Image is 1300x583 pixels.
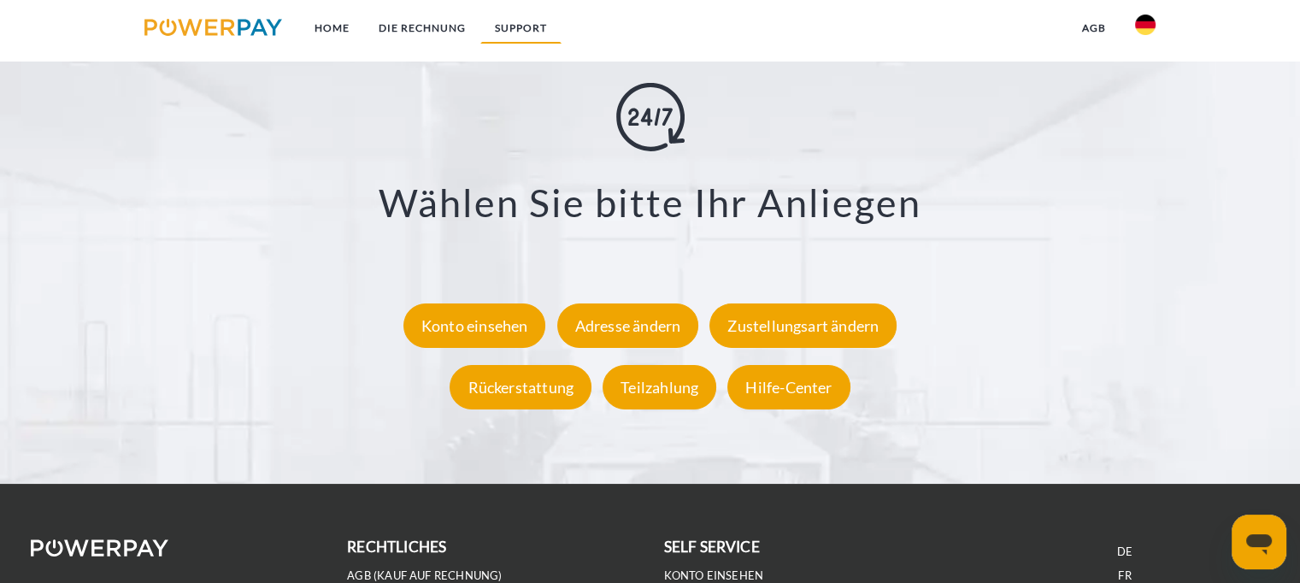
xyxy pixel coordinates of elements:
div: Rückerstattung [450,364,591,409]
a: Rückerstattung [445,377,596,396]
h3: Wählen Sie bitte Ihr Anliegen [86,179,1214,227]
b: self service [664,538,760,556]
a: Hilfe-Center [723,377,854,396]
img: logo-powerpay.svg [144,19,282,36]
iframe: Schaltfläche zum Öffnen des Messaging-Fensters [1232,515,1286,569]
div: Adresse ändern [557,303,699,347]
img: de [1135,15,1156,35]
a: DIE RECHNUNG [364,13,480,44]
a: Zustellungsart ändern [705,315,901,334]
a: Adresse ändern [553,315,703,334]
a: SUPPORT [480,13,562,44]
a: DE [1117,545,1132,559]
a: Teilzahlung [598,377,721,396]
b: rechtliches [347,538,446,556]
a: Konto einsehen [664,568,764,583]
div: Teilzahlung [603,364,716,409]
div: Zustellungsart ändern [709,303,897,347]
div: Hilfe-Center [727,364,850,409]
div: Konto einsehen [403,303,546,347]
a: AGB (Kauf auf Rechnung) [347,568,502,583]
img: online-shopping.svg [616,83,685,151]
a: agb [1068,13,1121,44]
a: Home [300,13,364,44]
a: FR [1118,568,1131,583]
a: Konto einsehen [399,315,550,334]
img: logo-powerpay-white.svg [31,539,168,556]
